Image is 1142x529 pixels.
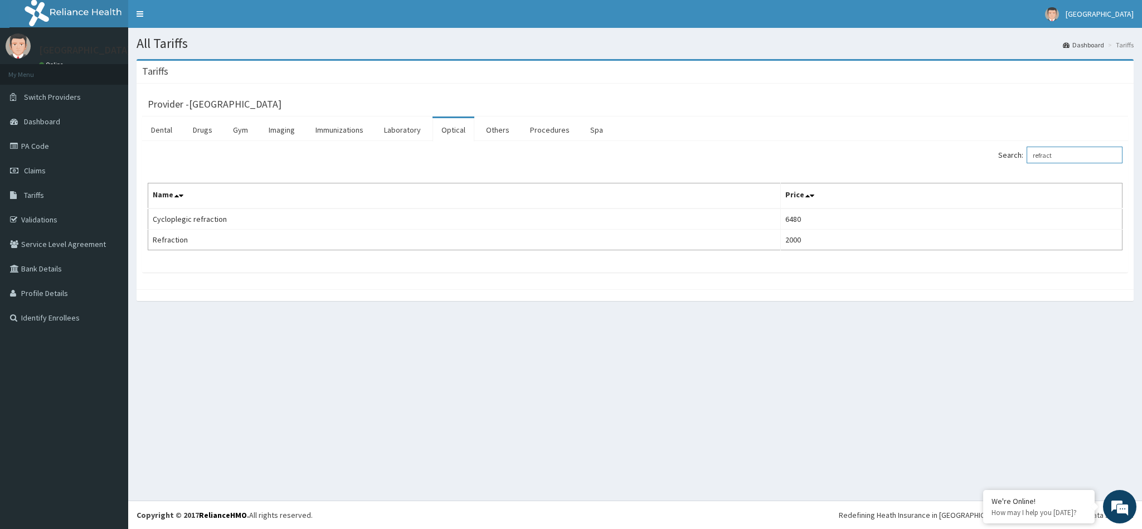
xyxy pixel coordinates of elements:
a: Gym [224,118,257,142]
span: Tariffs [24,190,44,200]
div: Chat with us now [58,62,187,77]
footer: All rights reserved. [128,501,1142,529]
span: We're online! [65,140,154,253]
a: RelianceHMO [199,510,247,520]
img: d_794563401_company_1708531726252_794563401 [21,56,45,84]
td: Refraction [148,230,781,250]
h3: Provider - [GEOGRAPHIC_DATA] [148,99,281,109]
a: Dashboard [1063,40,1104,50]
h1: All Tariffs [137,36,1134,51]
a: Procedures [521,118,579,142]
label: Search: [998,147,1122,163]
span: Switch Providers [24,92,81,102]
a: Imaging [260,118,304,142]
textarea: Type your message and hit 'Enter' [6,304,212,343]
th: Price [781,183,1122,209]
td: 2000 [781,230,1122,250]
p: How may I help you today? [992,508,1086,517]
img: User Image [6,33,31,59]
a: Drugs [184,118,221,142]
img: User Image [1045,7,1059,21]
a: Immunizations [307,118,372,142]
h3: Tariffs [142,66,168,76]
a: Others [477,118,518,142]
div: We're Online! [992,496,1086,506]
div: Minimize live chat window [183,6,210,32]
input: Search: [1027,147,1122,163]
a: Dental [142,118,181,142]
td: Cycloplegic refraction [148,208,781,230]
div: Redefining Heath Insurance in [GEOGRAPHIC_DATA] using Telemedicine and Data Science! [839,509,1134,521]
a: Optical [432,118,474,142]
li: Tariffs [1105,40,1134,50]
p: [GEOGRAPHIC_DATA] [39,45,131,55]
a: Laboratory [375,118,430,142]
th: Name [148,183,781,209]
span: Claims [24,166,46,176]
a: Online [39,61,66,69]
strong: Copyright © 2017 . [137,510,249,520]
td: 6480 [781,208,1122,230]
span: [GEOGRAPHIC_DATA] [1066,9,1134,19]
span: Dashboard [24,117,60,127]
a: Spa [581,118,612,142]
